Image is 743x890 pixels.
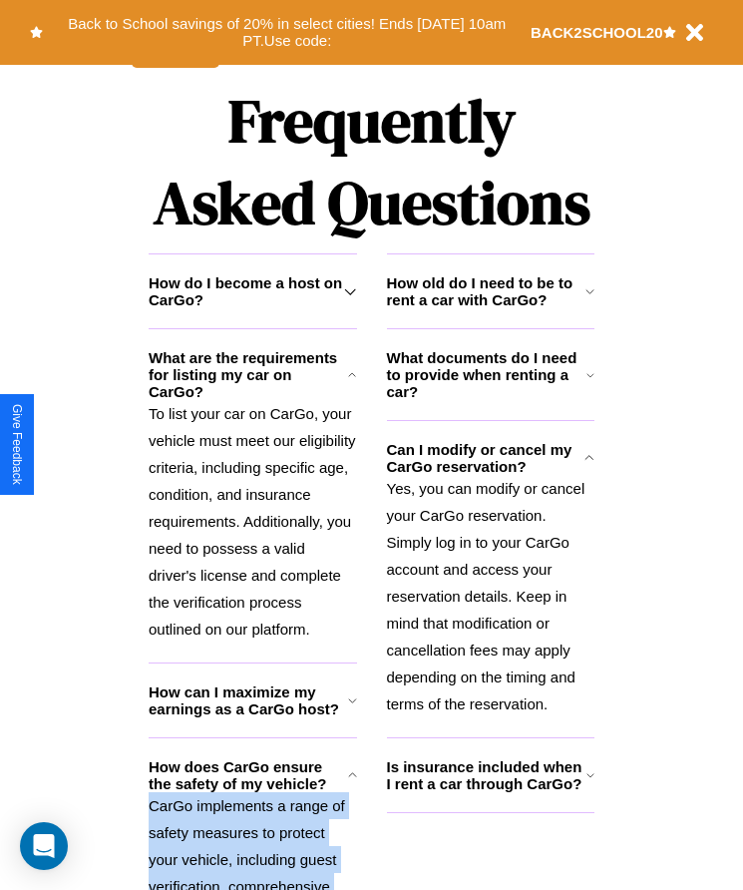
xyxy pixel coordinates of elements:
button: Back to School savings of 20% in select cities! Ends [DATE] 10am PT.Use code: [43,10,531,55]
h3: How can I maximize my earnings as a CarGo host? [149,683,348,717]
div: Open Intercom Messenger [20,822,68,870]
h3: Can I modify or cancel my CarGo reservation? [387,441,585,475]
h1: Frequently Asked Questions [149,70,594,253]
b: BACK2SCHOOL20 [531,24,663,41]
h3: What documents do I need to provide when renting a car? [387,349,587,400]
h3: Is insurance included when I rent a car through CarGo? [387,758,586,792]
p: To list your car on CarGo, your vehicle must meet our eligibility criteria, including specific ag... [149,400,357,643]
h3: What are the requirements for listing my car on CarGo? [149,349,348,400]
h3: How do I become a host on CarGo? [149,274,344,308]
h3: How old do I need to be to rent a car with CarGo? [387,274,585,308]
h3: How does CarGo ensure the safety of my vehicle? [149,758,348,792]
p: Yes, you can modify or cancel your CarGo reservation. Simply log in to your CarGo account and acc... [387,475,595,717]
div: Give Feedback [10,404,24,485]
